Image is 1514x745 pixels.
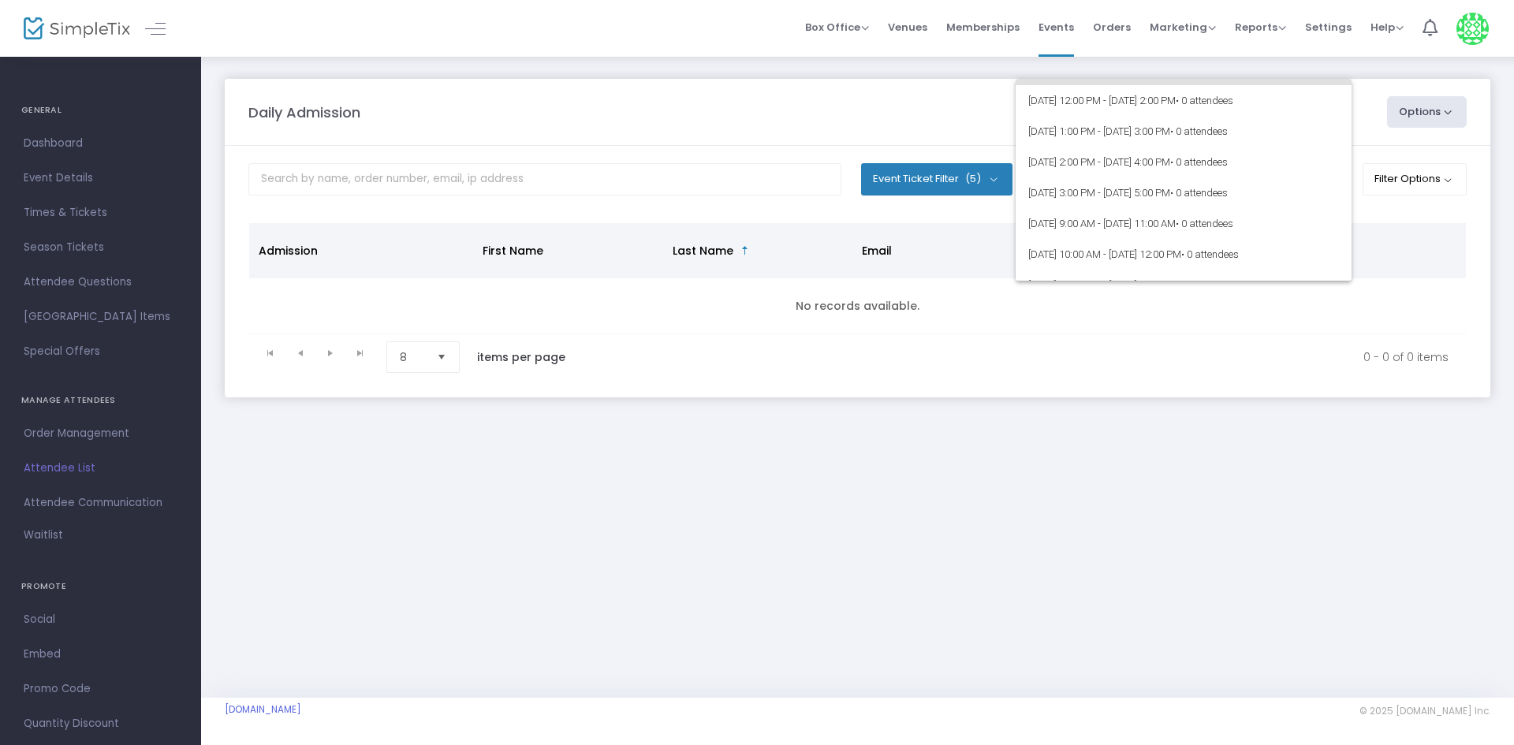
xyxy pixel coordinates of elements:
span: [DATE] 12:00 PM - [DATE] 2:00 PM [1028,85,1339,116]
span: • 0 attendees [1176,95,1233,106]
span: • 0 attendees [1170,187,1228,199]
span: • 0 attendees [1176,218,1233,229]
span: • 0 attendees [1176,279,1233,291]
span: • 0 attendees [1170,156,1228,168]
span: [DATE] 3:00 PM - [DATE] 5:00 PM [1028,177,1339,208]
span: • 0 attendees [1181,248,1239,260]
span: [DATE] 1:00 PM - [DATE] 3:00 PM [1028,116,1339,147]
span: • 0 attendees [1170,125,1228,137]
span: [DATE] 9:00 AM - [DATE] 11:00 AM [1028,208,1339,239]
span: [DATE] 10:00 AM - [DATE] 12:00 PM [1028,239,1339,270]
span: [DATE] 2:00 PM - [DATE] 4:00 PM [1028,147,1339,177]
span: [DATE] 11:00 AM - [DATE] 1:00 PM [1028,270,1339,300]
